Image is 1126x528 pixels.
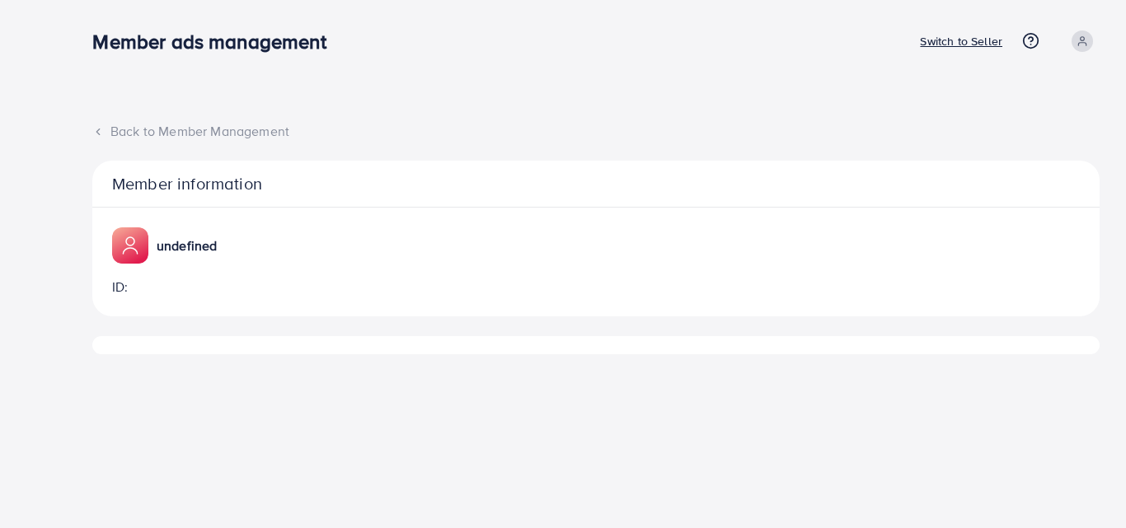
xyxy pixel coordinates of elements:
div: Back to Member Management [92,122,1100,141]
p: undefined [157,236,217,255]
img: ic-member-manager.00abd3e0.svg [112,227,148,264]
p: Member information [112,174,1080,194]
p: ID: [112,277,128,297]
p: Switch to Seller [920,31,1002,51]
h3: Member ads management [92,30,339,54]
